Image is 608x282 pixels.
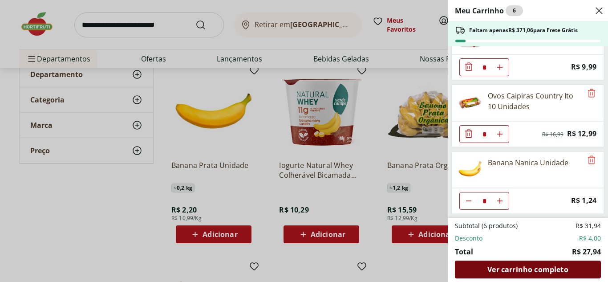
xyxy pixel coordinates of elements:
[572,246,601,257] span: R$ 27,94
[487,266,568,273] span: Ver carrinho completo
[469,27,578,34] span: Faltam apenas R$ 371,06 para Frete Grátis
[571,61,596,73] span: R$ 9,99
[455,261,601,278] a: Ver carrinho completo
[458,90,482,115] img: Ovos Caipiras Country Ito 10 Unidades
[542,131,563,138] span: R$ 16,99
[478,126,491,143] input: Quantidade Atual
[488,90,582,112] div: Ovos Caipiras Country Ito 10 Unidades
[455,221,518,230] span: Subtotal (6 produtos)
[455,234,482,243] span: Desconto
[478,59,491,76] input: Quantidade Atual
[460,125,478,143] button: Diminuir Quantidade
[586,155,597,166] button: Remove
[506,5,523,16] div: 6
[567,128,596,140] span: R$ 12,99
[488,157,568,168] div: Banana Nanica Unidade
[491,58,509,76] button: Aumentar Quantidade
[577,234,601,243] span: -R$ 4,00
[586,88,597,99] button: Remove
[458,157,482,182] img: Banana Nanica Unidade
[571,195,596,207] span: R$ 1,24
[478,192,491,209] input: Quantidade Atual
[491,125,509,143] button: Aumentar Quantidade
[460,192,478,210] button: Diminuir Quantidade
[576,221,601,230] span: R$ 31,94
[491,192,509,210] button: Aumentar Quantidade
[460,58,478,76] button: Diminuir Quantidade
[455,5,523,16] h2: Meu Carrinho
[455,246,473,257] span: Total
